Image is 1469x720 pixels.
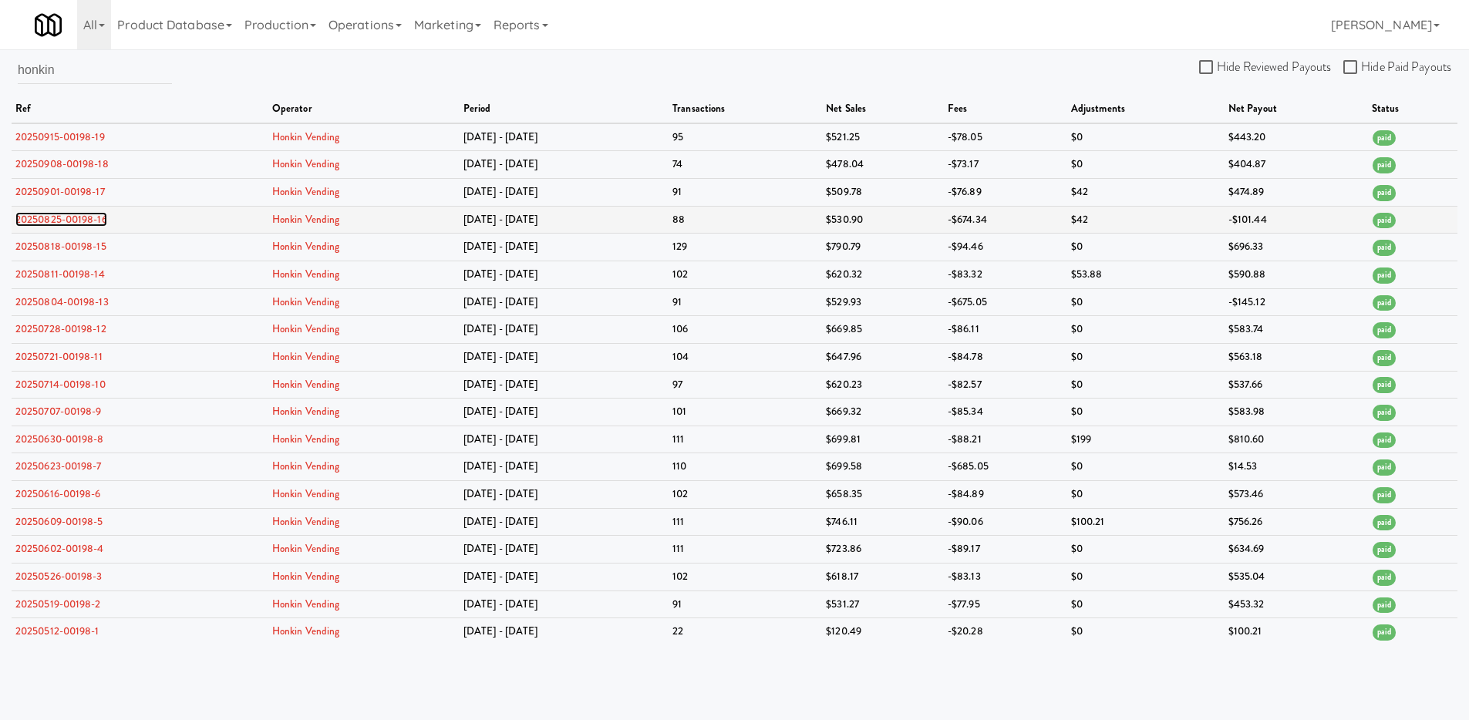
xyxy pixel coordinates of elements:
td: $0 [1067,234,1225,261]
td: $0 [1067,123,1225,151]
a: Honkin Vending [272,156,339,171]
th: net payout [1225,96,1368,123]
td: $723.86 [822,536,944,564]
td: $563.18 [1225,343,1368,371]
td: 88 [669,206,822,234]
td: $699.58 [822,453,944,481]
td: $583.98 [1225,399,1368,426]
td: $669.85 [822,316,944,344]
td: $404.87 [1225,151,1368,179]
td: [DATE] - [DATE] [460,536,669,564]
td: 91 [669,178,822,206]
td: -$73.17 [944,151,1067,179]
a: 20250818-00198-15 [15,239,106,254]
a: 20250908-00198-18 [15,156,109,171]
span: paid [1373,240,1396,256]
a: 20250616-00198-6 [15,486,101,501]
th: operator [268,96,460,123]
td: $478.04 [822,151,944,179]
td: [DATE] - [DATE] [460,288,669,316]
th: status [1368,96,1457,123]
td: $669.32 [822,399,944,426]
span: paid [1373,350,1396,366]
td: -$101.44 [1225,206,1368,234]
td: 22 [669,618,822,645]
span: paid [1373,267,1396,284]
td: $658.35 [822,481,944,509]
td: [DATE] - [DATE] [460,508,669,536]
td: $590.88 [1225,261,1368,288]
td: $0 [1067,151,1225,179]
td: -$85.34 [944,399,1067,426]
td: $0 [1067,371,1225,399]
td: $790.79 [822,234,944,261]
td: $0 [1067,618,1225,645]
td: 110 [669,453,822,481]
td: $756.26 [1225,508,1368,536]
span: paid [1373,542,1396,558]
td: 102 [669,481,822,509]
span: paid [1373,185,1396,201]
a: 20250811-00198-14 [15,267,105,281]
td: 111 [669,536,822,564]
td: $474.89 [1225,178,1368,206]
td: -$82.57 [944,371,1067,399]
span: paid [1373,597,1396,614]
td: $529.93 [822,288,944,316]
a: 20250630-00198-8 [15,432,104,446]
td: $696.33 [1225,234,1368,261]
a: 20250721-00198-11 [15,349,103,364]
td: $120.49 [822,618,944,645]
td: [DATE] - [DATE] [460,151,669,179]
td: -$674.34 [944,206,1067,234]
td: $0 [1067,288,1225,316]
td: $0 [1067,590,1225,618]
input: Search by operator [18,56,172,84]
img: Micromart [35,12,62,39]
td: -$685.05 [944,453,1067,481]
span: paid [1373,157,1396,173]
a: Honkin Vending [272,377,339,392]
td: 101 [669,399,822,426]
td: [DATE] - [DATE] [460,453,669,481]
a: Honkin Vending [272,514,339,529]
td: $0 [1067,536,1225,564]
span: paid [1373,459,1396,476]
td: $530.90 [822,206,944,234]
td: [DATE] - [DATE] [460,426,669,453]
a: Honkin Vending [272,597,339,611]
a: Honkin Vending [272,404,339,419]
td: $810.60 [1225,426,1368,453]
a: Honkin Vending [272,486,339,501]
span: paid [1373,487,1396,503]
td: [DATE] - [DATE] [460,123,669,151]
a: 20250623-00198-7 [15,459,102,473]
td: -$90.06 [944,508,1067,536]
td: 129 [669,234,822,261]
td: $746.11 [822,508,944,536]
td: $583.74 [1225,316,1368,344]
td: [DATE] - [DATE] [460,316,669,344]
span: paid [1373,515,1396,531]
input: Hide Reviewed Payouts [1199,62,1217,74]
td: -$20.28 [944,618,1067,645]
label: Hide Reviewed Payouts [1199,56,1331,79]
td: $100.21 [1067,508,1225,536]
td: [DATE] - [DATE] [460,618,669,645]
td: -$84.78 [944,343,1067,371]
a: Honkin Vending [272,130,339,144]
td: -$88.21 [944,426,1067,453]
a: Honkin Vending [272,321,339,336]
th: adjustments [1067,96,1225,123]
a: 20250707-00198-9 [15,404,102,419]
td: [DATE] - [DATE] [460,399,669,426]
td: 111 [669,508,822,536]
a: 20250901-00198-17 [15,184,105,199]
a: Honkin Vending [272,349,339,364]
td: [DATE] - [DATE] [460,343,669,371]
td: $620.23 [822,371,944,399]
td: $699.81 [822,426,944,453]
a: Honkin Vending [272,459,339,473]
td: 102 [669,261,822,288]
td: -$76.89 [944,178,1067,206]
